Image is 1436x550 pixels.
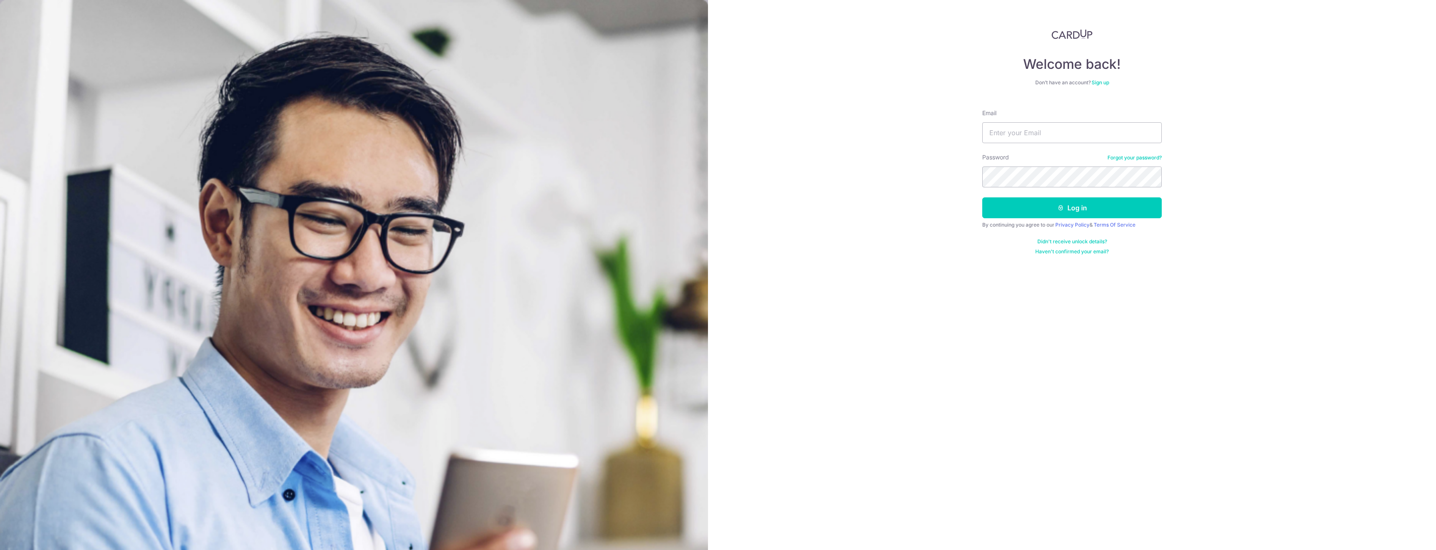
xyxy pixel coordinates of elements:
[982,109,996,117] label: Email
[1037,238,1107,245] a: Didn't receive unlock details?
[1107,154,1162,161] a: Forgot your password?
[1094,222,1135,228] a: Terms Of Service
[1052,29,1092,39] img: CardUp Logo
[982,79,1162,86] div: Don’t have an account?
[1035,248,1109,255] a: Haven't confirmed your email?
[982,56,1162,73] h4: Welcome back!
[982,222,1162,228] div: By continuing you agree to our &
[982,197,1162,218] button: Log in
[1092,79,1109,86] a: Sign up
[982,153,1009,161] label: Password
[1055,222,1090,228] a: Privacy Policy
[982,122,1162,143] input: Enter your Email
